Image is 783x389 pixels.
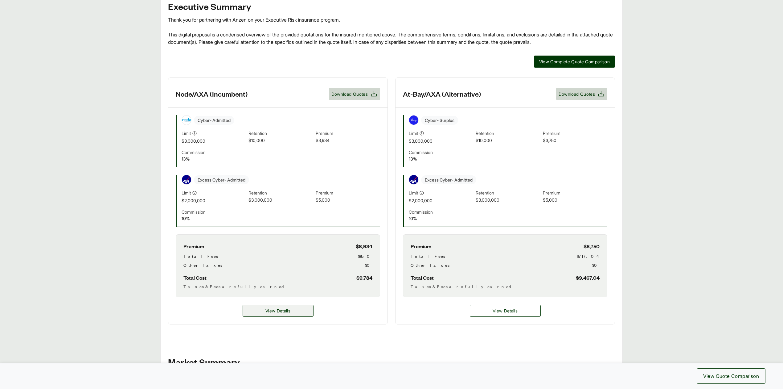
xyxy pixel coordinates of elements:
span: View Complete Quote Comparison [539,58,610,65]
h2: Market Summary [168,357,615,367]
span: $5,000 [543,197,607,204]
a: At-Bay/AXA (Alternative) details [470,305,541,317]
span: $717.04 [577,253,600,259]
span: $0 [365,262,372,268]
span: Premium [411,242,431,250]
span: 13 % [182,156,246,162]
span: Download Quotes [331,91,368,97]
span: Limit [409,190,418,196]
span: $8,934 [356,242,372,250]
span: Commission [182,149,206,156]
span: View Details [265,307,290,314]
span: Premium [543,190,607,197]
span: Cyber - Surplus [421,116,458,125]
h3: At-Bay/AXA (Alternative) [403,89,481,98]
span: Premium [543,130,607,137]
span: $9,467.04 [576,274,600,282]
span: Other Taxes [411,262,449,268]
span: Premium [316,190,380,197]
button: Download Quotes [329,88,380,100]
span: 10 % [182,215,246,222]
span: $10,000 [248,137,313,144]
button: View Quote Comparison [697,368,765,384]
span: Total Fees [411,253,445,259]
span: Excess Cyber - Admitted [194,175,249,184]
span: Retention [248,190,313,197]
span: View Details [493,307,518,314]
span: Retention [248,130,313,137]
button: View Details [470,305,541,317]
span: $8,750 [584,242,600,250]
span: Cyber - Admitted [194,116,234,125]
img: Axa XL [182,175,191,184]
img: At-Bay [409,115,418,125]
span: Retention [476,130,540,137]
h3: Node/AXA (Incumbent) [176,89,248,98]
span: Total Cost [183,274,207,282]
span: $3,750 [543,137,607,144]
span: $0 [592,262,600,268]
button: View Details [243,305,314,317]
span: $2,000,000 [409,197,473,204]
span: $3,000,000 [476,197,540,204]
h2: Executive Summary [168,1,615,11]
span: Limit [409,130,418,136]
span: Excess Cyber - Admitted [421,175,476,184]
span: $5,000 [316,197,380,204]
span: $10,000 [476,137,540,144]
div: Taxes & Fees are fully earned. [411,283,600,290]
div: Taxes & Fees are fully earned. [183,283,372,290]
button: Download Quotes [556,88,607,100]
span: 10 % [409,215,473,222]
span: View Quote Comparison [703,372,759,380]
span: Limit [182,190,191,196]
span: Commission [409,209,433,215]
span: Total Fees [183,253,218,259]
span: $2,000,000 [182,197,246,204]
span: $9,784 [356,274,372,282]
span: Commission [409,149,433,156]
span: 13 % [409,156,473,162]
span: Total Cost [411,274,434,282]
span: Download Quotes [559,91,595,97]
span: $3,000,000 [248,197,313,204]
span: Limit [182,130,191,136]
div: Thank you for partnering with Anzen on your Executive Risk insurance program. This digital propos... [168,16,615,46]
span: Commission [182,209,206,215]
img: Node International [182,115,191,125]
span: Premium [316,130,380,137]
span: $3,934 [316,137,380,144]
span: $3,000,000 [182,138,246,144]
button: View Complete Quote Comparison [534,56,615,68]
span: Retention [476,190,540,197]
span: Premium [183,242,204,250]
a: Node/AXA (Incumbent) details [243,305,314,317]
span: Other Taxes [183,262,222,268]
span: $850 [358,253,372,259]
span: $3,000,000 [409,138,473,144]
img: Axa XL [409,175,418,184]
